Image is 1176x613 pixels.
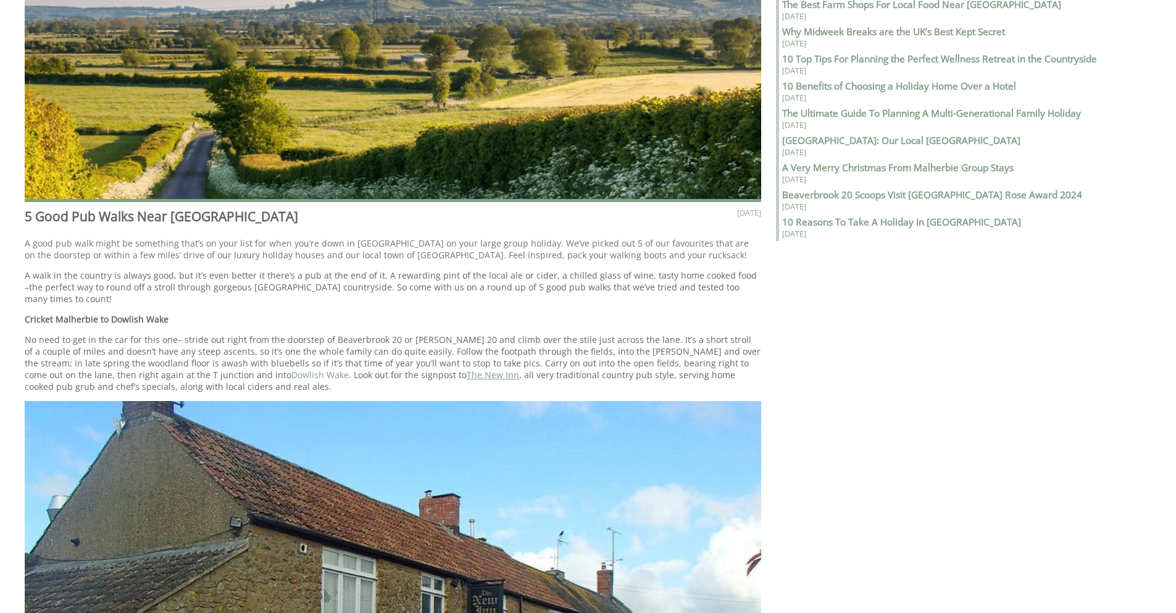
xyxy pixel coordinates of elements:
[779,161,1136,185] a: A Very Merry Christmas From Malherbie Group Stays [DATE]
[782,229,1136,239] small: [DATE]
[782,188,1082,201] strong: Beaverbrook 20 Scoops Visit [GEOGRAPHIC_DATA] Rose Award 2024
[779,80,1136,103] a: 10 Benefits of Choosing a Holiday Home Over a Hotel [DATE]
[782,80,1016,93] strong: 10 Benefits of Choosing a Holiday Home Over a Hotel
[25,208,298,227] a: 5 Good Pub Walks Near [GEOGRAPHIC_DATA]
[25,269,761,305] p: A walk in the country is always good, but it’s even better it there’s a pub at the end of it. A r...
[25,313,169,325] strong: Cricket Malherbie to Dowlish Wake
[782,134,1020,147] strong: [GEOGRAPHIC_DATA]: Our Local [GEOGRAPHIC_DATA]
[25,208,298,225] span: 5 Good Pub Walks Near [GEOGRAPHIC_DATA]
[782,38,1136,49] small: [DATE]
[467,369,519,381] a: The New Inn
[782,201,1136,212] small: [DATE]
[782,11,1136,22] small: [DATE]
[25,334,761,392] p: No need to get in the car for this one– stride out right from the doorstep of Beaverbrook 20 or [...
[737,208,761,218] time: [DATE]
[291,369,349,381] a: Dowlish Wake
[782,66,1136,76] small: [DATE]
[779,53,1136,76] a: 10 Top Tips For Planning the Perfect Wellness Retreat in the Countryside [DATE]
[782,161,1014,174] strong: A Very Merry Christmas From Malherbie Group Stays
[782,174,1136,185] small: [DATE]
[782,25,1005,38] strong: Why Midweek Breaks are the UK’s Best Kept Secret
[782,147,1136,158] small: [DATE]
[779,216,1136,239] a: 10 Reasons To Take A Holiday In [GEOGRAPHIC_DATA] [DATE]
[779,134,1136,158] a: [GEOGRAPHIC_DATA]: Our Local [GEOGRAPHIC_DATA] [DATE]
[779,25,1136,49] a: Why Midweek Breaks are the UK’s Best Kept Secret [DATE]
[782,53,1097,66] strong: 10 Top Tips For Planning the Perfect Wellness Retreat in the Countryside
[782,107,1081,120] strong: The Ultimate Guide To Planning A Multi-Generational Family Holiday
[779,188,1136,212] a: Beaverbrook 20 Scoops Visit [GEOGRAPHIC_DATA] Rose Award 2024 [DATE]
[779,107,1136,130] a: The Ultimate Guide To Planning A Multi-Generational Family Holiday [DATE]
[782,93,1136,103] small: [DATE]
[25,237,761,261] p: A good pub walk might be something that’s on your list for when you’re down in [GEOGRAPHIC_DATA] ...
[782,120,1136,130] small: [DATE]
[782,216,1021,229] strong: 10 Reasons To Take A Holiday In [GEOGRAPHIC_DATA]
